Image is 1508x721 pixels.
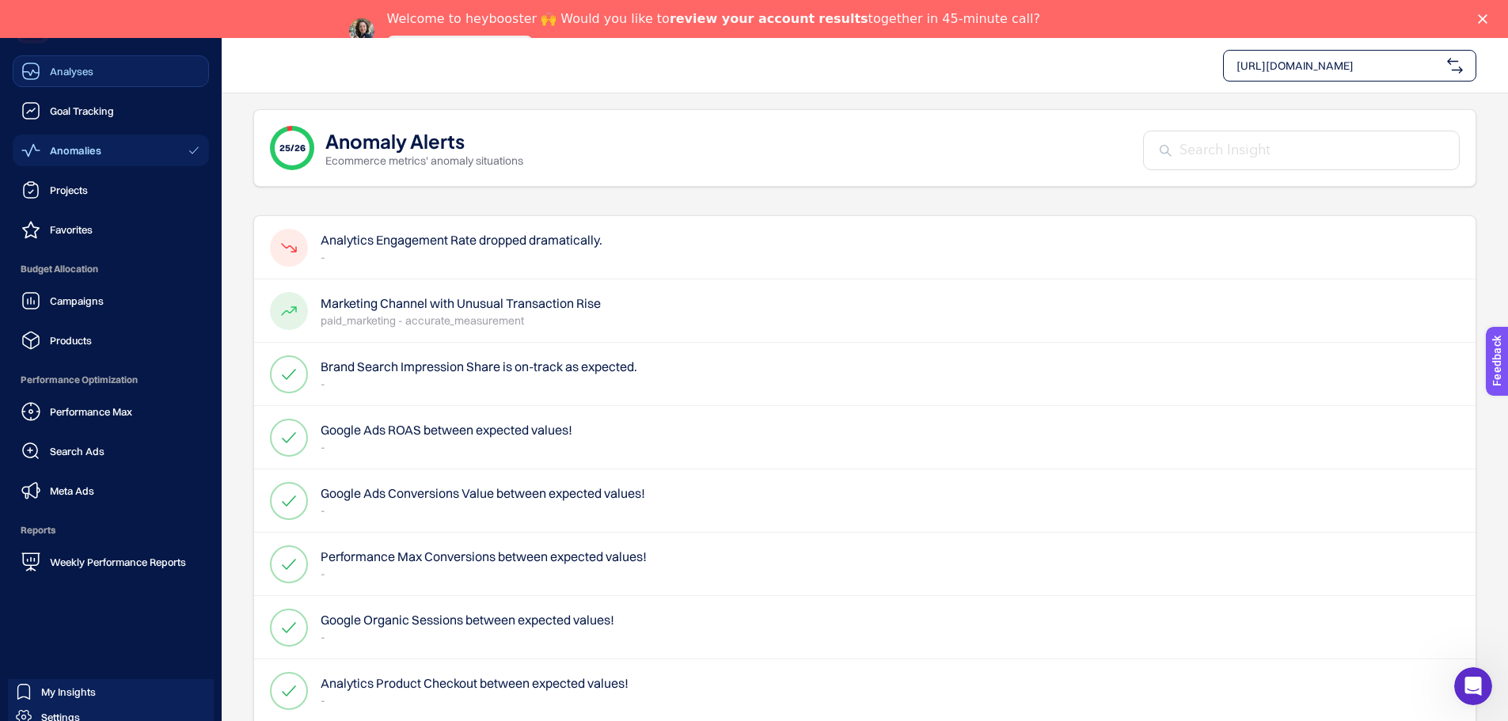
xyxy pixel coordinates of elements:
h4: Performance Max Conversions between expected values! [321,547,647,566]
span: Reports [13,514,209,546]
p: - [321,249,602,265]
a: Products [13,324,209,356]
span: Meta Ads [50,484,94,497]
a: Speak with an Expert [387,36,534,55]
a: Projects [13,174,209,206]
span: Analyses [50,65,93,78]
span: Weekly Performance Reports [50,556,186,568]
iframe: Intercom live chat [1454,667,1492,705]
span: Products [50,334,92,347]
h4: Google Organic Sessions between expected values! [321,610,614,629]
h4: Marketing Channel with Unusual Transaction Rise [321,294,601,313]
h4: Google Ads Conversions Value between expected values! [321,484,645,503]
p: - [321,503,645,518]
a: Weekly Performance Reports [13,546,209,578]
span: [URL][DOMAIN_NAME] [1236,58,1441,74]
input: Search Insight [1179,140,1443,161]
span: Performance Max [50,405,132,418]
p: Ecommerce metrics' anomaly situations [325,153,523,169]
a: Favorites [13,214,209,245]
div: Welcome to heybooster 🙌 Would you like to together in 45-minute call? [387,11,1040,27]
span: Search Ads [50,445,104,457]
span: Goal Tracking [50,104,114,117]
span: My Insights [41,685,96,698]
p: - [321,566,647,582]
a: Performance Max [13,396,209,427]
a: My Insights [8,679,214,704]
div: Close [1478,14,1494,24]
h4: Google Ads ROAS between expected values! [321,420,572,439]
h4: Analytics Engagement Rate dropped dramatically. [321,230,602,249]
span: Budget Allocation [13,253,209,285]
img: svg%3e [1447,58,1463,74]
img: Search Insight [1160,145,1172,157]
h4: Analytics Product Checkout between expected values! [321,674,629,693]
a: Meta Ads [13,475,209,507]
h1: Anomaly Alerts [325,127,465,153]
p: - [321,693,629,708]
span: Feedback [9,5,60,17]
span: Anomalies [50,144,101,157]
p: - [321,629,614,645]
span: Favorites [50,223,93,236]
a: Analyses [13,55,209,87]
a: Campaigns [13,285,209,317]
span: 25/26 [279,142,306,154]
span: Campaigns [50,294,104,307]
p: - [321,439,572,455]
img: Profile image for Neslihan [349,18,374,44]
span: Performance Optimization [13,364,209,396]
p: paid_marketing - accurate_measurement [321,313,601,328]
a: Goal Tracking [13,95,209,127]
a: Anomalies [13,135,209,166]
b: results [819,11,868,26]
a: Search Ads [13,435,209,467]
b: review your account [670,11,815,26]
span: Projects [50,184,88,196]
h4: Brand Search Impression Share is on-track as expected. [321,357,637,376]
p: - [321,376,637,392]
